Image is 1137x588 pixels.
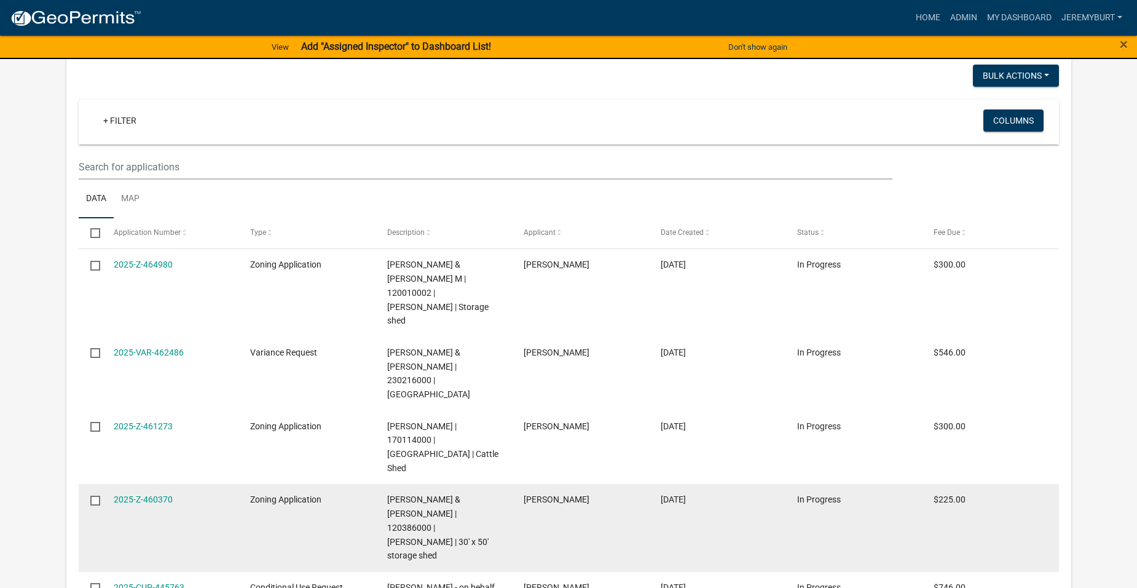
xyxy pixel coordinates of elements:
[267,37,294,57] a: View
[524,348,589,357] span: Adam Steele
[661,348,686,357] span: 08/12/2025
[114,421,173,431] a: 2025-Z-461273
[114,228,181,237] span: Application Number
[387,495,489,560] span: LISOTA,THOMAS A & MARCY D | 120386000 | Sheldon | 30' x 50' storage shed
[524,260,589,269] span: Aaron Vincent Auger
[983,109,1044,132] button: Columns
[524,421,589,431] span: Matt Feldmeier
[1056,6,1127,30] a: JeremyBurt
[934,495,966,504] span: $225.00
[911,6,945,30] a: Home
[79,218,102,248] datatable-header-cell: Select
[250,348,317,357] span: Variance Request
[973,65,1059,87] button: Bulk Actions
[250,228,266,237] span: Type
[387,421,498,473] span: FELDMEIER,MATTHEW W | 170114000 | Yucatan | Cattle Shed
[648,218,785,248] datatable-header-cell: Date Created
[934,228,960,237] span: Fee Due
[661,495,686,504] span: 08/07/2025
[797,348,841,357] span: In Progress
[114,180,147,219] a: Map
[114,495,173,504] a: 2025-Z-460370
[1120,37,1128,52] button: Close
[797,421,841,431] span: In Progress
[93,109,146,132] a: + Filter
[785,218,922,248] datatable-header-cell: Status
[250,421,321,431] span: Zoning Application
[250,260,321,269] span: Zoning Application
[982,6,1056,30] a: My Dashboard
[945,6,982,30] a: Admin
[797,228,819,237] span: Status
[524,228,556,237] span: Applicant
[723,37,792,57] button: Don't show again
[797,260,841,269] span: In Progress
[376,218,512,248] datatable-header-cell: Description
[79,180,114,219] a: Data
[387,260,489,325] span: AUGER,AARON V & JANELL M | 120010002 | Sheldon | Storage shed
[1120,36,1128,53] span: ×
[79,154,892,180] input: Search for applications
[114,348,184,357] a: 2025-VAR-462486
[661,228,704,237] span: Date Created
[512,218,648,248] datatable-header-cell: Applicant
[114,260,173,269] a: 2025-Z-464980
[934,260,966,269] span: $300.00
[301,41,491,52] strong: Add "Assigned Inspector" to Dashboard List!
[250,495,321,504] span: Zoning Application
[102,218,238,248] datatable-header-cell: Application Number
[387,228,425,237] span: Description
[387,348,470,399] span: BISSEN,DONALD E & SANDRA K | 230216000 | Hokah City
[922,218,1058,248] datatable-header-cell: Fee Due
[661,421,686,431] span: 08/08/2025
[238,218,375,248] datatable-header-cell: Type
[934,421,966,431] span: $300.00
[797,495,841,504] span: In Progress
[934,348,966,357] span: $546.00
[661,260,686,269] span: 08/17/2025
[524,495,589,504] span: Thomas Lisota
